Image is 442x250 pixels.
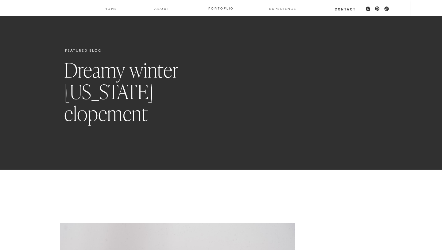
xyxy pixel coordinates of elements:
a: Contact [334,6,356,11]
a: PORTOFLIO [206,6,236,10]
a: Featured Blog [65,49,101,53]
a: Home [104,6,118,11]
h1: Dreamy winter [US_STATE] elopement [64,60,194,147]
a: About [154,6,170,11]
a: EXPERIENCE [269,6,292,11]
